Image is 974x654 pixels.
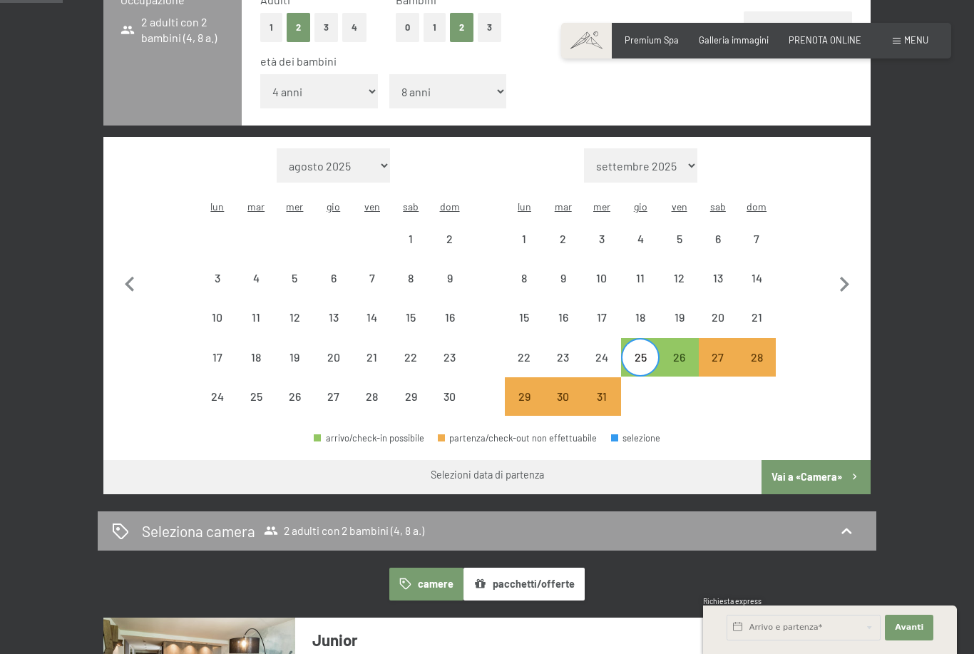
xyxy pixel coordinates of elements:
[660,220,698,258] div: Fri Dec 05 2025
[430,298,468,337] div: Sun Nov 16 2025
[621,298,660,337] div: Thu Dec 18 2025
[353,259,391,297] div: Fri Nov 07 2025
[264,523,424,538] span: 2 adulti con 2 bambini (4, 8 a.)
[621,259,660,297] div: Thu Dec 11 2025
[198,377,237,416] div: Mon Nov 24 2025
[829,148,859,417] button: Mese successivo
[314,298,353,337] div: partenza/check-out non effettuabile
[584,312,620,347] div: 17
[275,259,314,297] div: Wed Nov 05 2025
[403,200,419,213] abbr: sabato
[660,298,698,337] div: Fri Dec 19 2025
[430,259,468,297] div: partenza/check-out non effettuabile
[621,298,660,337] div: partenza/check-out non effettuabile
[314,259,353,297] div: partenza/check-out non effettuabile
[505,338,543,377] div: partenza/check-out non effettuabile
[739,352,774,387] div: 28
[634,200,647,213] abbr: giovedì
[737,298,776,337] div: Sun Dec 21 2025
[699,220,737,258] div: Sat Dec 06 2025
[544,220,583,258] div: Tue Dec 02 2025
[545,312,581,347] div: 16
[506,272,542,308] div: 8
[316,391,352,426] div: 27
[583,298,621,337] div: Wed Dec 17 2025
[353,338,391,377] div: partenza/check-out non effettuabile
[661,312,697,347] div: 19
[260,53,840,69] div: età dei bambini
[238,352,274,387] div: 18
[699,259,737,297] div: Sat Dec 13 2025
[393,233,429,269] div: 1
[661,352,697,387] div: 26
[700,312,736,347] div: 20
[506,391,542,426] div: 29
[904,34,928,46] span: Menu
[699,259,737,297] div: partenza/check-out non effettuabile
[699,298,737,337] div: Sat Dec 20 2025
[660,338,698,377] div: Fri Dec 26 2025
[391,298,430,337] div: partenza/check-out non effettuabile
[200,272,235,308] div: 3
[314,13,338,42] button: 3
[391,377,430,416] div: Sat Nov 29 2025
[353,298,391,337] div: Fri Nov 14 2025
[238,272,274,308] div: 4
[200,352,235,387] div: 17
[660,338,698,377] div: partenza/check-out possibile
[237,338,275,377] div: Tue Nov 18 2025
[115,148,145,417] button: Mese precedente
[314,377,353,416] div: Thu Nov 27 2025
[275,377,314,416] div: Wed Nov 26 2025
[450,13,473,42] button: 2
[391,220,430,258] div: Sat Nov 01 2025
[393,312,429,347] div: 15
[353,298,391,337] div: partenza/check-out non effettuabile
[396,13,419,42] button: 0
[583,298,621,337] div: partenza/check-out non effettuabile
[739,272,774,308] div: 14
[438,434,598,443] div: partenza/check-out non effettuabile
[710,200,726,213] abbr: sabato
[661,233,697,269] div: 5
[431,312,467,347] div: 16
[314,377,353,416] div: partenza/check-out non effettuabile
[660,259,698,297] div: partenza/check-out non effettuabile
[353,338,391,377] div: Fri Nov 21 2025
[314,338,353,377] div: partenza/check-out non effettuabile
[393,391,429,426] div: 29
[583,259,621,297] div: partenza/check-out non effettuabile
[431,233,467,269] div: 2
[287,13,310,42] button: 2
[739,233,774,269] div: 7
[353,259,391,297] div: partenza/check-out non effettuabile
[544,298,583,337] div: Tue Dec 16 2025
[544,298,583,337] div: partenza/check-out non effettuabile
[277,272,312,308] div: 5
[316,352,352,387] div: 20
[544,220,583,258] div: partenza/check-out non effettuabile
[737,259,776,297] div: partenza/check-out non effettuabile
[622,233,658,269] div: 4
[699,298,737,337] div: partenza/check-out non effettuabile
[737,338,776,377] div: Sun Dec 28 2025
[275,377,314,416] div: partenza/check-out non effettuabile
[737,220,776,258] div: partenza/check-out non effettuabile
[275,298,314,337] div: partenza/check-out non effettuabile
[327,200,340,213] abbr: giovedì
[478,13,501,42] button: 3
[275,338,314,377] div: partenza/check-out non effettuabile
[505,259,543,297] div: partenza/check-out non effettuabile
[391,259,430,297] div: Sat Nov 08 2025
[198,259,237,297] div: Mon Nov 03 2025
[121,14,225,46] span: 2 adulti con 2 bambini (4, 8 a.)
[198,259,237,297] div: partenza/check-out non effettuabile
[286,200,303,213] abbr: mercoledì
[506,233,542,269] div: 1
[463,568,585,601] button: pacchetti/offerte
[393,272,429,308] div: 8
[391,259,430,297] div: partenza/check-out non effettuabile
[506,312,542,347] div: 15
[621,220,660,258] div: partenza/check-out non effettuabile
[544,259,583,297] div: Tue Dec 09 2025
